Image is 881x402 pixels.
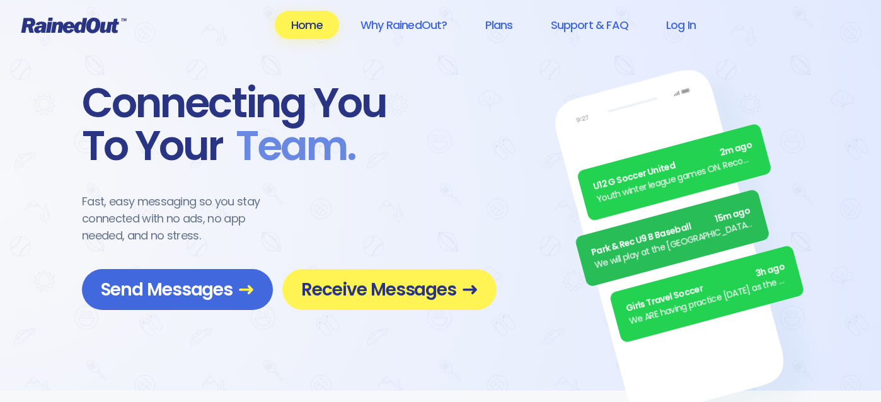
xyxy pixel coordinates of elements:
[82,193,284,244] div: Fast, easy messaging so you stay connected with no ads, no app needed, and no stress.
[592,139,754,194] div: U12 G Soccer United
[82,82,497,168] div: Connecting You To Your
[628,273,790,328] div: We ARE having practice [DATE] as the sun is finally out.
[714,204,752,226] span: 15m ago
[594,217,756,272] div: We will play at the [GEOGRAPHIC_DATA]. Wear white, be at the field by 5pm.
[301,279,478,301] span: Receive Messages
[344,11,464,39] a: Why RainedOut?
[534,11,644,39] a: Support & FAQ
[590,204,752,260] div: Park & Rec U9 B Baseball
[223,125,355,168] span: Team .
[596,151,757,207] div: Youth winter league games ON. Recommend running shoes/sneakers for players as option for footwear.
[282,269,497,310] a: Receive Messages
[468,11,529,39] a: Plans
[82,269,273,310] a: Send Messages
[275,11,339,39] a: Home
[625,260,786,316] div: Girls Travel Soccer
[754,260,786,281] span: 3h ago
[718,139,754,160] span: 2m ago
[101,279,254,301] span: Send Messages
[650,11,712,39] a: Log In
